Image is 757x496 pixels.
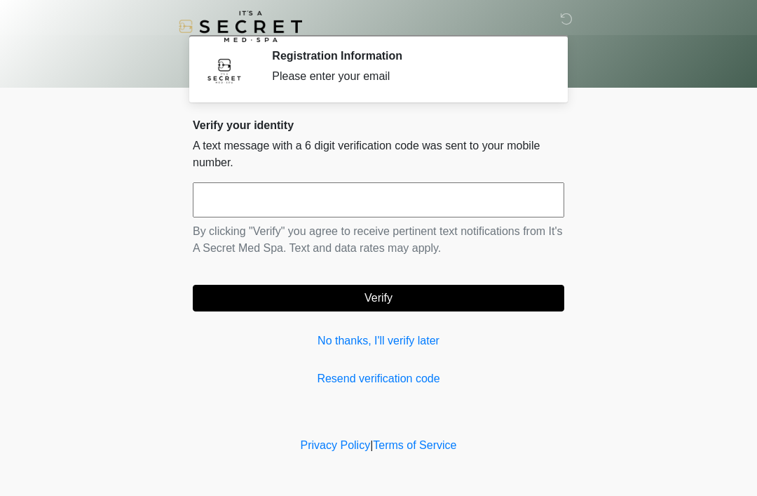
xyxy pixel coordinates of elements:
[272,68,543,85] div: Please enter your email
[373,439,456,451] a: Terms of Service
[179,11,302,42] img: It's A Secret Med Spa Logo
[301,439,371,451] a: Privacy Policy
[193,370,564,387] a: Resend verification code
[370,439,373,451] a: |
[193,285,564,311] button: Verify
[203,49,245,91] img: Agent Avatar
[272,49,543,62] h2: Registration Information
[193,333,564,349] a: No thanks, I'll verify later
[193,138,564,171] p: A text message with a 6 digit verification code was sent to your mobile number.
[193,223,564,257] p: By clicking "Verify" you agree to receive pertinent text notifications from It's A Secret Med Spa...
[193,119,564,132] h2: Verify your identity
